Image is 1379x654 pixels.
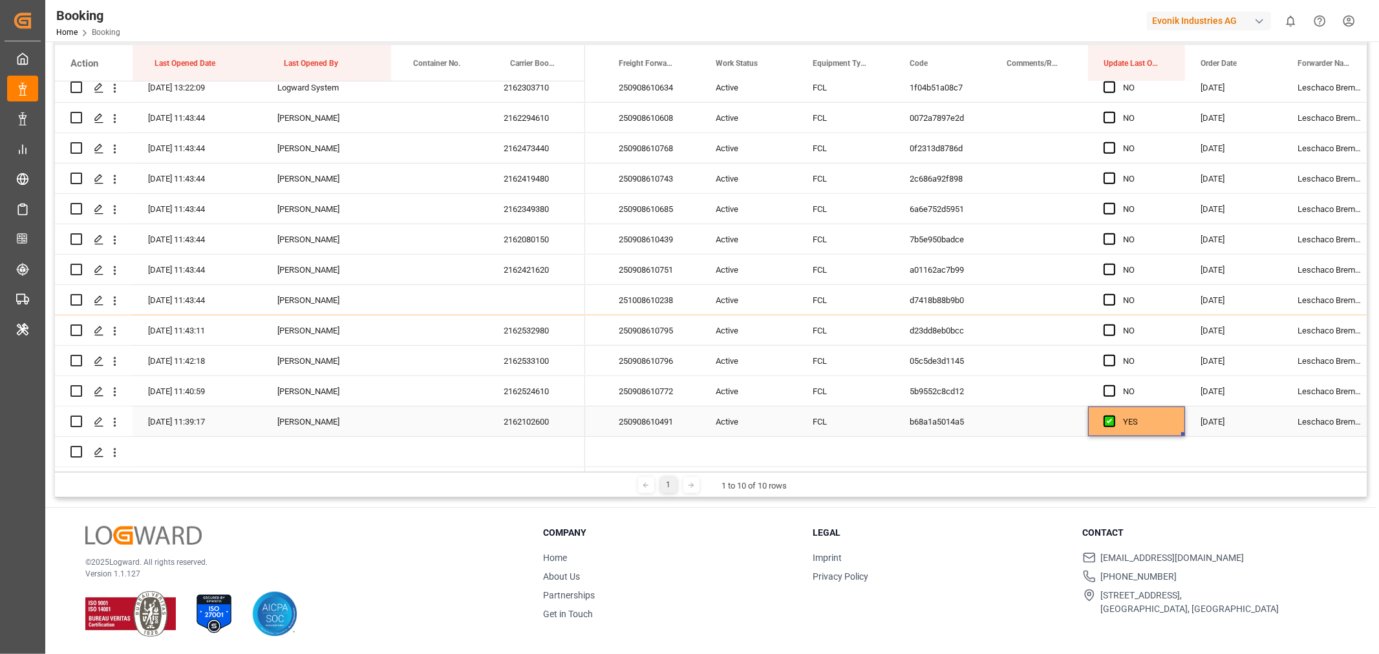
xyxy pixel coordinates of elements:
div: Leschaco Bremen [1282,376,1379,406]
span: Last Opened Date [155,59,215,68]
div: Action [70,58,98,69]
div: 1 [661,477,677,493]
div: Press SPACE to select this row. [55,285,585,315]
div: NO [1123,103,1170,133]
div: NO [1123,134,1170,163]
img: ISO 9001 & ISO 14001 Certification [85,591,176,637]
div: [DATE] 11:43:44 [133,224,262,254]
div: Press SPACE to select this row. [55,406,585,437]
div: [PERSON_NAME] [262,103,391,132]
div: FCL [797,406,894,436]
div: NO [1123,225,1170,255]
h3: Legal [813,526,1066,540]
span: Forwarder Name [1298,59,1352,68]
p: © 2025 Logward. All rights reserved. [85,556,511,568]
div: Leschaco Bremen [1282,194,1379,224]
a: Get in Touch [543,609,593,619]
div: 2162421620 [488,255,585,284]
div: Press SPACE to select this row. [55,346,585,376]
a: Privacy Policy [813,571,868,582]
div: Active [700,346,797,375]
div: 250908610796 [603,346,700,375]
div: 2162473440 [488,133,585,163]
img: Logward Logo [85,526,202,545]
span: Work Status [716,59,758,68]
span: Code [910,59,928,68]
a: Partnerships [543,590,595,600]
div: FCL [797,224,894,254]
span: Comments/Remarks [1007,59,1061,68]
button: Evonik Industries AG [1147,8,1276,33]
div: [DATE] 11:43:44 [133,163,262,193]
div: [DATE] [1185,163,1282,193]
div: FCL [797,194,894,224]
div: Logward System [262,72,391,102]
div: [DATE] [1185,72,1282,102]
div: [PERSON_NAME] [262,346,391,375]
div: Leschaco Bremen [1282,224,1379,254]
div: Evonik Industries AG [1147,12,1271,30]
div: FCL [797,376,894,406]
div: Press SPACE to select this row. [55,376,585,406]
span: Last Opened By [284,59,338,68]
span: Carrier Booking No. [510,59,558,68]
div: [PERSON_NAME] [262,194,391,224]
span: Equipment Type [813,59,867,68]
div: Active [700,103,797,132]
div: 2162080150 [488,224,585,254]
div: [DATE] 13:22:09 [133,72,262,102]
div: FCL [797,255,894,284]
div: [PERSON_NAME] [262,315,391,345]
div: NO [1123,255,1170,285]
div: NO [1123,377,1170,406]
a: Home [56,28,78,37]
div: 0f2313d8786d [894,133,991,163]
div: Press SPACE to select this row. [55,103,585,133]
div: FCL [797,163,894,193]
div: 250908610634 [603,72,700,102]
div: [DATE] [1185,194,1282,224]
a: Home [543,553,567,563]
div: [DATE] [1185,285,1282,315]
div: a01162ac7b99 [894,255,991,284]
span: Container No. [413,59,460,68]
a: About Us [543,571,580,582]
div: YES [1123,407,1170,437]
span: [EMAIL_ADDRESS][DOMAIN_NAME] [1101,551,1245,565]
div: 250908610439 [603,224,700,254]
h3: Contact [1083,526,1336,540]
div: 250908610772 [603,376,700,406]
div: Active [700,133,797,163]
div: 2162419480 [488,163,585,193]
div: [DATE] 11:43:44 [133,255,262,284]
div: [DATE] 11:40:59 [133,376,262,406]
div: Active [700,376,797,406]
div: [DATE] 11:39:17 [133,406,262,436]
div: 7b5e950badce [894,224,991,254]
div: [DATE] [1185,224,1282,254]
div: [DATE] [1185,315,1282,345]
div: [DATE] 11:43:44 [133,285,262,315]
img: AICPA SOC [252,591,297,637]
div: 2162294610 [488,103,585,132]
button: show 0 new notifications [1276,6,1305,36]
div: Active [700,255,797,284]
div: Booking [56,6,120,25]
div: Leschaco Bremen [1282,72,1379,102]
div: FCL [797,346,894,375]
div: [DATE] 11:42:18 [133,346,262,375]
h3: Company [543,526,796,540]
div: Press SPACE to select this row. [55,194,585,224]
div: [DATE] [1185,346,1282,375]
div: Press SPACE to select this row. [55,224,585,255]
div: 250908610608 [603,103,700,132]
div: Active [700,406,797,436]
div: [DATE] [1185,376,1282,406]
div: Leschaco Bremen [1282,285,1379,315]
div: Leschaco Bremen [1282,406,1379,436]
div: [PERSON_NAME] [262,133,391,163]
img: ISO 27001 Certification [191,591,237,637]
